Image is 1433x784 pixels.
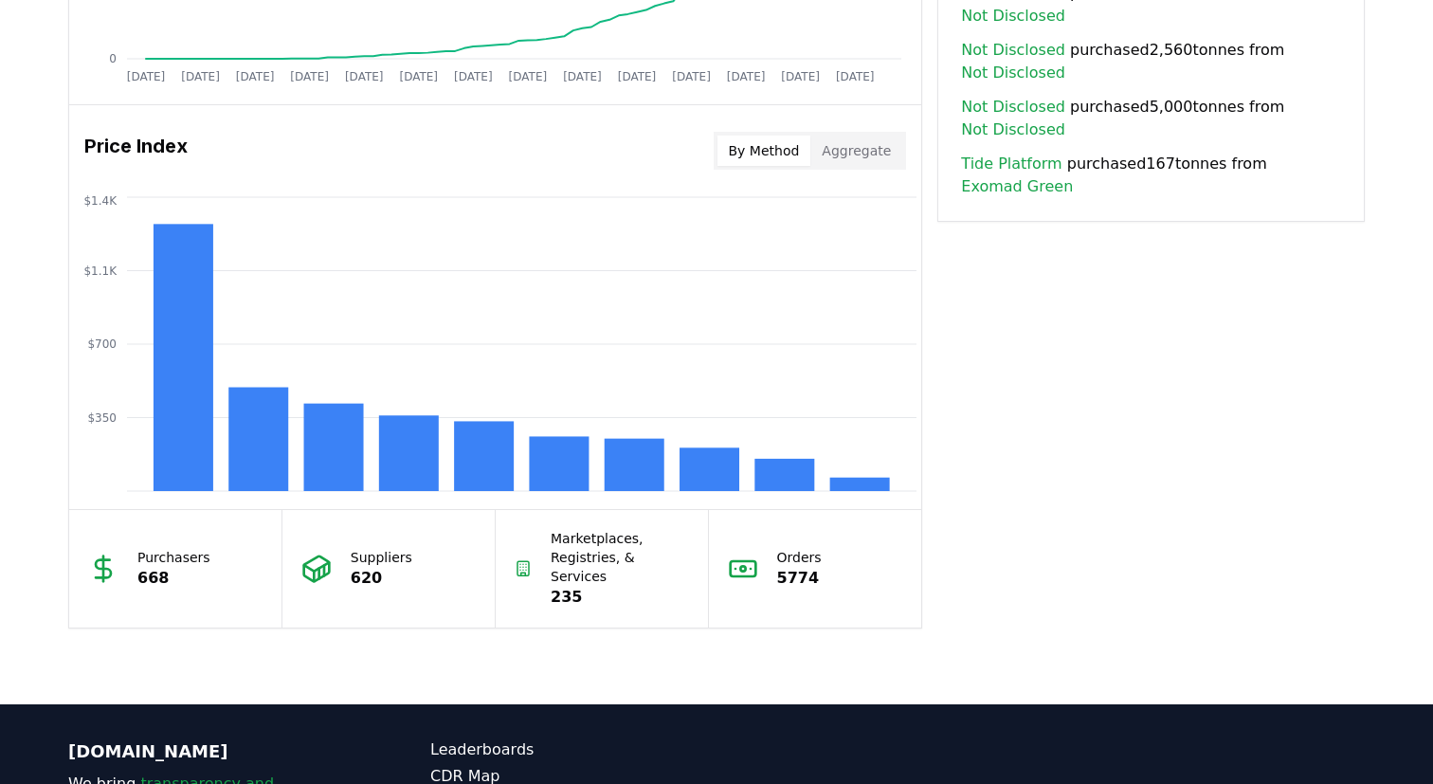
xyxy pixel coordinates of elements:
[961,175,1073,198] a: Exomad Green
[961,39,1341,84] span: purchased 2,560 tonnes from
[84,132,188,170] h3: Price Index
[551,529,689,586] p: Marketplaces, Registries, & Services
[430,738,716,761] a: Leaderboards
[68,738,354,765] p: [DOMAIN_NAME]
[181,70,220,83] tspan: [DATE]
[290,70,329,83] tspan: [DATE]
[727,70,766,83] tspan: [DATE]
[83,264,118,278] tspan: $1.1K
[127,70,166,83] tspan: [DATE]
[137,567,210,590] p: 668
[236,70,275,83] tspan: [DATE]
[87,411,117,425] tspan: $350
[618,70,657,83] tspan: [DATE]
[351,548,412,567] p: Suppliers
[961,96,1065,119] a: Not Disclosed
[454,70,493,83] tspan: [DATE]
[509,70,548,83] tspan: [DATE]
[777,548,822,567] p: Orders
[563,70,602,83] tspan: [DATE]
[351,567,412,590] p: 620
[961,119,1065,141] a: Not Disclosed
[137,548,210,567] p: Purchasers
[961,153,1341,198] span: purchased 167 tonnes from
[836,70,875,83] tspan: [DATE]
[399,70,438,83] tspan: [DATE]
[551,586,689,609] p: 235
[961,39,1065,62] a: Not Disclosed
[781,70,820,83] tspan: [DATE]
[777,567,822,590] p: 5774
[961,96,1341,141] span: purchased 5,000 tonnes from
[961,153,1061,175] a: Tide Platform
[672,70,711,83] tspan: [DATE]
[345,70,384,83] tspan: [DATE]
[961,62,1065,84] a: Not Disclosed
[717,136,811,166] button: By Method
[109,52,117,65] tspan: 0
[87,337,117,351] tspan: $700
[810,136,902,166] button: Aggregate
[961,5,1065,27] a: Not Disclosed
[83,194,118,208] tspan: $1.4K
